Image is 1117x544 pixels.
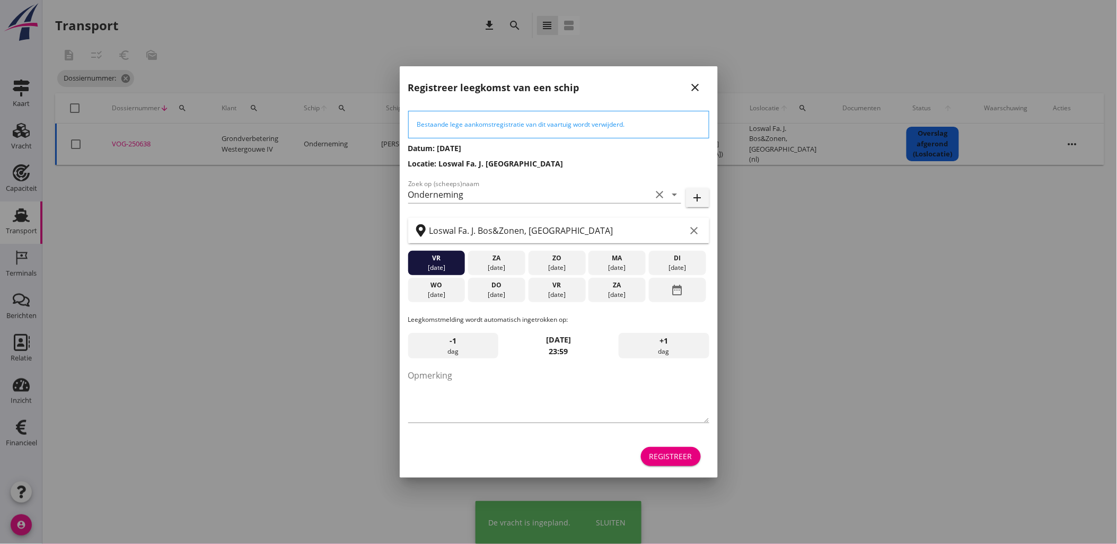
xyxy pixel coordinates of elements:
div: [DATE] [531,290,583,300]
h2: Registreer leegkomst van een schip [408,81,579,95]
h3: Datum: [DATE] [408,143,709,154]
div: [DATE] [591,290,643,300]
div: [DATE] [410,290,462,300]
div: [DATE] [652,263,703,273]
strong: 23:59 [549,346,568,356]
div: vr [531,280,583,290]
div: Bestaande lege aankomstregistratie van dit vaartuig wordt verwijderd. [417,120,700,129]
textarea: Opmerking [408,367,709,423]
div: dag [408,333,498,358]
div: [DATE] [591,263,643,273]
i: clear [654,188,666,201]
div: [DATE] [531,263,583,273]
i: clear [688,224,701,237]
i: date_range [671,280,684,300]
h3: Locatie: Loswal Fa. J. [GEOGRAPHIC_DATA] [408,158,709,169]
div: [DATE] [410,263,462,273]
div: [DATE] [471,263,523,273]
span: +1 [659,335,668,347]
div: wo [410,280,462,290]
span: -1 [450,335,456,347]
button: Registreer [641,447,701,466]
div: vr [410,253,462,263]
div: za [471,253,523,263]
div: zo [531,253,583,263]
input: Zoek op terminal of plaats [429,222,686,239]
i: add [691,191,704,204]
div: di [652,253,703,263]
input: Zoek op (scheeps)naam [408,186,652,203]
p: Leegkomstmelding wordt automatisch ingetrokken op: [408,315,709,324]
div: do [471,280,523,290]
div: Registreer [649,451,692,462]
i: arrow_drop_down [669,188,681,201]
div: za [591,280,643,290]
i: close [689,81,702,94]
div: ma [591,253,643,263]
strong: [DATE] [546,335,571,345]
div: [DATE] [471,290,523,300]
div: dag [619,333,709,358]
